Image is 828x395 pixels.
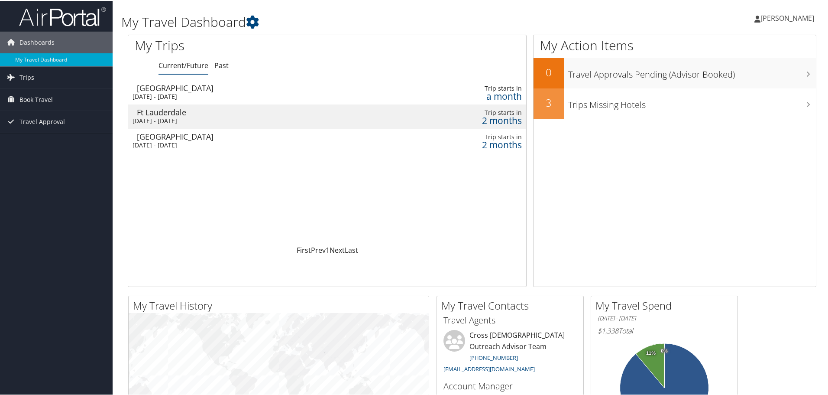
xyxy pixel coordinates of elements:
[420,132,522,140] div: Trip starts in
[646,350,656,355] tspan: 11%
[214,60,229,69] a: Past
[534,57,816,88] a: 0Travel Approvals Pending (Advisor Booked)
[441,297,583,312] h2: My Travel Contacts
[420,140,522,148] div: 2 months
[443,364,535,372] a: [EMAIL_ADDRESS][DOMAIN_NAME]
[19,6,106,26] img: airportal-logo.png
[133,116,366,124] div: [DATE] - [DATE]
[534,95,564,109] h2: 3
[420,116,522,124] div: 2 months
[568,63,816,80] h3: Travel Approvals Pending (Advisor Booked)
[760,13,814,22] span: [PERSON_NAME]
[754,4,823,30] a: [PERSON_NAME]
[534,64,564,79] h2: 0
[326,245,330,254] a: 1
[19,110,65,132] span: Travel Approval
[133,92,366,100] div: [DATE] - [DATE]
[534,88,816,118] a: 3Trips Missing Hotels
[137,83,371,91] div: [GEOGRAPHIC_DATA]
[598,325,618,335] span: $1,338
[568,94,816,110] h3: Trips Missing Hotels
[598,325,731,335] h6: Total
[420,91,522,99] div: a month
[598,313,731,322] h6: [DATE] - [DATE]
[133,297,429,312] h2: My Travel History
[133,140,366,148] div: [DATE] - [DATE]
[443,313,577,326] h3: Travel Agents
[158,60,208,69] a: Current/Future
[420,84,522,91] div: Trip starts in
[330,245,345,254] a: Next
[121,12,589,30] h1: My Travel Dashboard
[311,245,326,254] a: Prev
[420,108,522,116] div: Trip starts in
[19,31,55,52] span: Dashboards
[439,329,581,375] li: Cross [DEMOGRAPHIC_DATA] Outreach Advisor Team
[595,297,737,312] h2: My Travel Spend
[345,245,358,254] a: Last
[19,88,53,110] span: Book Travel
[297,245,311,254] a: First
[19,66,34,88] span: Trips
[137,108,371,115] div: Ft Lauderdale
[469,353,518,361] a: [PHONE_NUMBER]
[137,132,371,140] div: [GEOGRAPHIC_DATA]
[443,379,577,392] h3: Account Manager
[135,36,354,54] h1: My Trips
[661,348,668,353] tspan: 0%
[534,36,816,54] h1: My Action Items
